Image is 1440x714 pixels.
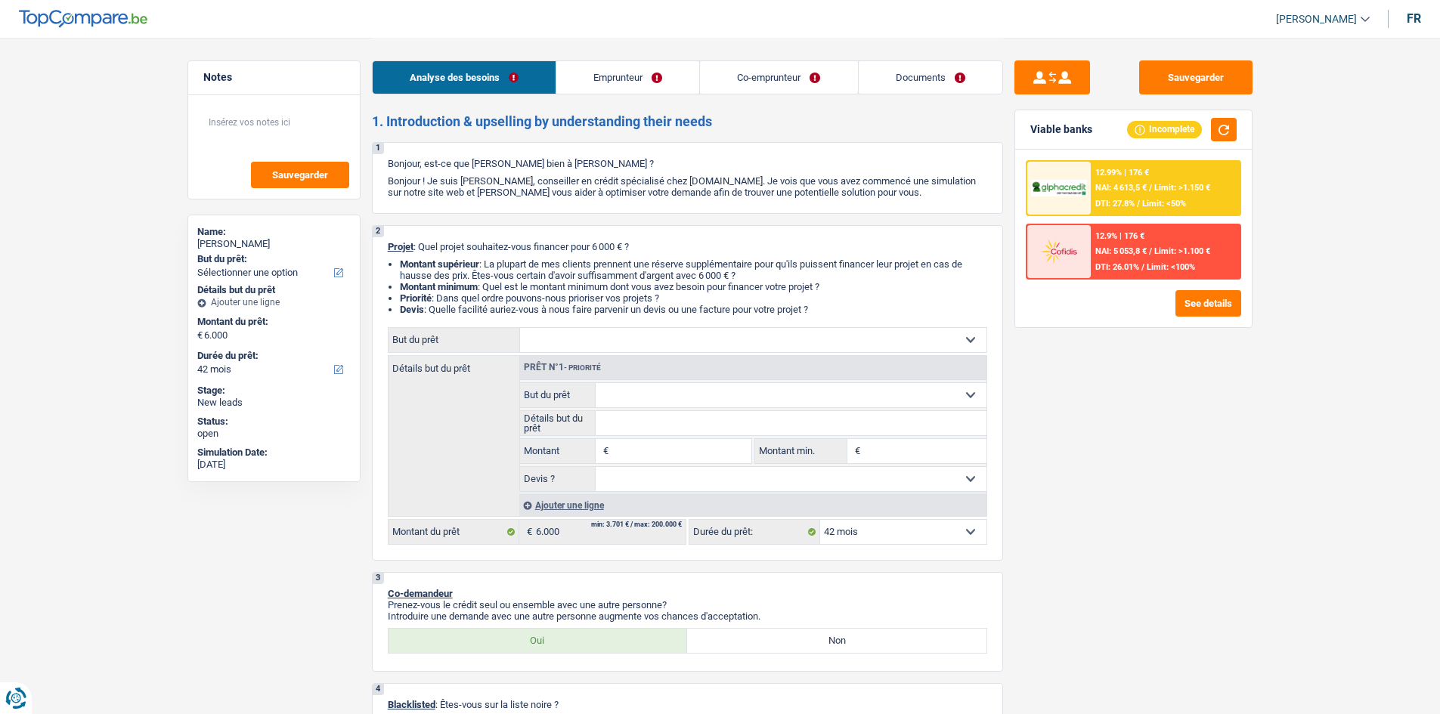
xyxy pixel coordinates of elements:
[197,459,351,471] div: [DATE]
[520,411,596,435] label: Détails but du prêt
[272,170,328,180] span: Sauvegarder
[388,175,987,198] p: Bonjour ! Je suis [PERSON_NAME], conseiller en crédit spécialisé chez [DOMAIN_NAME]. Je vois que ...
[755,439,847,463] label: Montant min.
[1030,123,1092,136] div: Viable banks
[564,363,601,372] span: - Priorité
[197,350,348,362] label: Durée du prêt:
[556,61,699,94] a: Emprunteur
[1154,183,1210,193] span: Limit: >1.150 €
[1095,199,1135,209] span: DTI: 27.8%
[197,416,351,428] div: Status:
[1095,183,1147,193] span: NAI: 4 613,5 €
[388,158,987,169] p: Bonjour, est-ce que [PERSON_NAME] bien à [PERSON_NAME] ?
[1149,183,1152,193] span: /
[197,226,351,238] div: Name:
[388,588,453,599] span: Co-demandeur
[400,258,987,281] li: : La plupart de mes clients prennent une réserve supplémentaire pour qu'ils puissent financer leu...
[373,61,556,94] a: Analyse des besoins
[372,113,1003,130] h2: 1. Introduction & upselling by understanding their needs
[373,143,384,154] div: 1
[197,428,351,440] div: open
[400,304,987,315] li: : Quelle facilité auriez-vous à nous faire parvenir un devis ou une facture pour votre projet ?
[1095,231,1144,241] div: 12.9% | 176 €
[700,61,857,94] a: Co-emprunteur
[1137,199,1140,209] span: /
[388,699,435,710] span: Blacklisted
[388,699,987,710] p: : Êtes-vous sur la liste noire ?
[1095,246,1147,256] span: NAI: 5 053,8 €
[19,10,147,28] img: TopCompare Logo
[197,284,351,296] div: Détails but du prêt
[400,258,479,270] strong: Montant supérieur
[400,292,432,304] strong: Priorité
[859,61,1002,94] a: Documents
[400,304,424,315] span: Devis
[1276,13,1357,26] span: [PERSON_NAME]
[373,226,384,237] div: 2
[520,467,596,491] label: Devis ?
[389,356,519,373] label: Détails but du prêt
[687,629,986,653] label: Non
[1031,180,1087,197] img: AlphaCredit
[519,520,536,544] span: €
[197,397,351,409] div: New leads
[197,385,351,397] div: Stage:
[389,629,688,653] label: Oui
[1127,121,1202,138] div: Incomplete
[1139,60,1253,94] button: Sauvegarder
[388,241,413,252] span: Projet
[1147,262,1195,272] span: Limit: <100%
[373,573,384,584] div: 3
[389,328,520,352] label: But du prêt
[520,363,605,372] div: Prêt n°1
[520,439,596,463] label: Montant
[197,447,351,459] div: Simulation Date:
[197,329,203,342] span: €
[1095,262,1139,272] span: DTI: 26.01%
[1154,246,1210,256] span: Limit: >1.100 €
[1031,237,1087,265] img: Cofidis
[400,281,478,292] strong: Montant minimum
[400,292,987,304] li: : Dans quel ordre pouvons-nous prioriser vos projets ?
[1149,246,1152,256] span: /
[388,241,987,252] p: : Quel projet souhaitez-vous financer pour 6 000 € ?
[847,439,864,463] span: €
[1264,7,1370,32] a: [PERSON_NAME]
[197,238,351,250] div: [PERSON_NAME]
[197,316,348,328] label: Montant du prêt:
[203,71,345,84] h5: Notes
[388,610,987,622] p: Introduire une demande avec une autre personne augmente vos chances d'acceptation.
[197,253,348,265] label: But du prêt:
[591,521,682,528] div: min: 3.701 € / max: 200.000 €
[1095,168,1149,178] div: 12.99% | 176 €
[519,494,986,516] div: Ajouter une ligne
[1141,262,1144,272] span: /
[1175,290,1241,317] button: See details
[388,599,987,610] p: Prenez-vous le crédit seul ou ensemble avec une autre personne?
[197,297,351,308] div: Ajouter une ligne
[389,520,519,544] label: Montant du prêt
[400,281,987,292] li: : Quel est le montant minimum dont vous avez besoin pour financer votre projet ?
[373,684,384,695] div: 4
[251,162,349,188] button: Sauvegarder
[1407,11,1421,26] div: fr
[596,439,612,463] span: €
[1142,199,1186,209] span: Limit: <50%
[520,383,596,407] label: But du prêt
[689,520,820,544] label: Durée du prêt:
